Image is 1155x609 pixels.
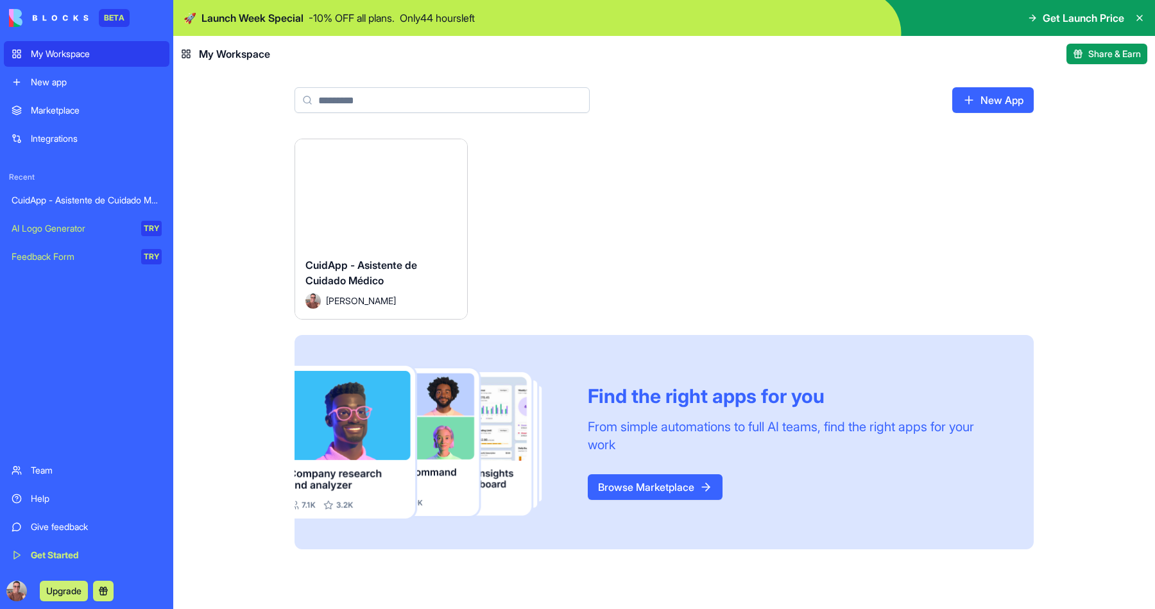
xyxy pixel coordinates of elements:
[40,581,88,601] button: Upgrade
[31,76,162,89] div: New app
[400,10,475,26] p: Only 44 hours left
[9,9,89,27] img: logo
[141,249,162,264] div: TRY
[4,172,169,182] span: Recent
[4,216,169,241] a: AI Logo GeneratorTRY
[305,293,321,309] img: Avatar
[31,464,162,477] div: Team
[4,69,169,95] a: New app
[31,520,162,533] div: Give feedback
[295,366,567,519] img: Frame_181_egmpey.png
[31,549,162,562] div: Get Started
[309,10,395,26] p: - 10 % OFF all plans.
[31,132,162,145] div: Integrations
[305,259,417,287] span: CuidApp - Asistente de Cuidado Médico
[1066,44,1147,64] button: Share & Earn
[326,294,396,307] span: [PERSON_NAME]
[31,492,162,505] div: Help
[952,87,1034,113] a: New App
[4,98,169,123] a: Marketplace
[12,194,162,207] div: CuidApp - Asistente de Cuidado Médico
[199,46,270,62] span: My Workspace
[1088,47,1141,60] span: Share & Earn
[588,474,723,500] a: Browse Marketplace
[4,126,169,151] a: Integrations
[9,9,130,27] a: BETA
[141,221,162,236] div: TRY
[1043,10,1124,26] span: Get Launch Price
[4,514,169,540] a: Give feedback
[4,458,169,483] a: Team
[201,10,304,26] span: Launch Week Special
[4,486,169,511] a: Help
[588,384,1003,407] div: Find the right apps for you
[40,584,88,597] a: Upgrade
[4,542,169,568] a: Get Started
[4,187,169,213] a: CuidApp - Asistente de Cuidado Médico
[295,139,468,320] a: CuidApp - Asistente de Cuidado MédicoAvatar[PERSON_NAME]
[588,418,1003,454] div: From simple automations to full AI teams, find the right apps for your work
[12,250,132,263] div: Feedback Form
[12,222,132,235] div: AI Logo Generator
[6,581,27,601] img: ACg8ocLFM1tyFVyS3D8n3dfFeW9Cbr8VQm0Kw_d-qlUD2Q7A-KZqxx9LWA=s96-c
[184,10,196,26] span: 🚀
[4,244,169,270] a: Feedback FormTRY
[99,9,130,27] div: BETA
[31,47,162,60] div: My Workspace
[4,41,169,67] a: My Workspace
[31,104,162,117] div: Marketplace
